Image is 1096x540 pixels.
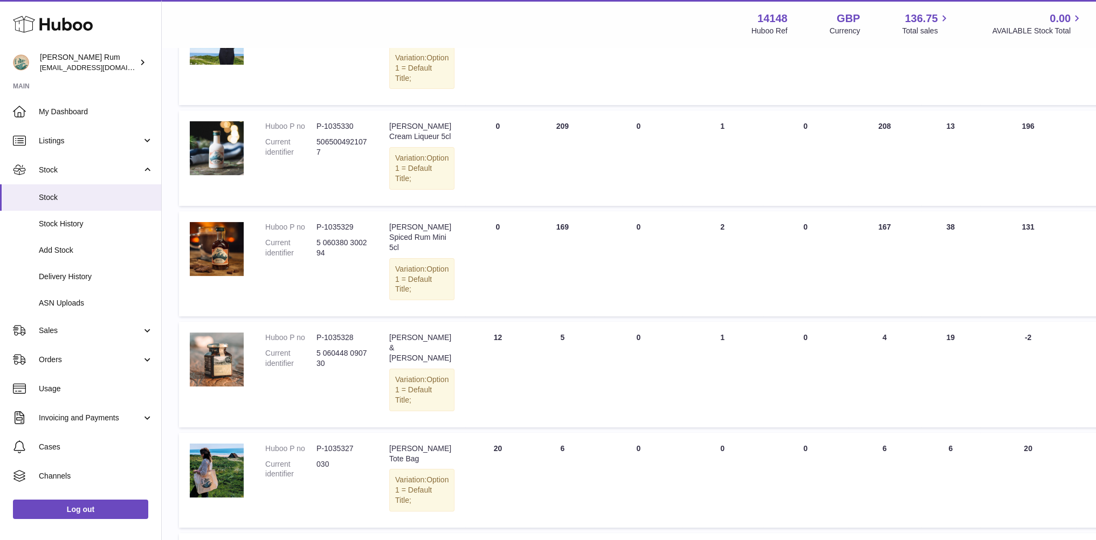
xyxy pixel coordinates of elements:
img: mail@bartirum.wales [13,54,29,71]
img: product image [190,333,244,386]
td: 196 [980,110,1077,205]
td: 20 [980,433,1077,528]
span: Channels [39,471,153,481]
span: Add Stock [39,245,153,255]
strong: 14148 [757,11,788,26]
span: Stock History [39,219,153,229]
td: 13 [921,110,980,205]
div: [PERSON_NAME] Cream Liqueur 5cl [389,121,454,142]
dt: Current identifier [265,238,316,258]
span: Total sales [902,26,950,36]
span: My Dashboard [39,107,153,117]
span: AVAILABLE Stock Total [992,26,1083,36]
span: 0.00 [1050,11,1071,26]
span: 0 [803,223,808,231]
td: 19 [921,322,980,427]
div: [PERSON_NAME] Rum [40,52,137,73]
img: product image [190,121,244,175]
td: 1 [682,110,763,205]
td: 0 [595,322,682,427]
span: Option 1 = Default Title; [395,154,449,183]
span: 0 [803,333,808,342]
dt: Huboo P no [265,222,316,232]
div: Variation: [389,469,454,511]
dd: P-1035328 [316,333,368,343]
a: Log out [13,500,148,519]
span: 0 [803,122,808,130]
td: 20 [465,433,530,528]
dt: Current identifier [265,348,316,369]
td: 169 [530,211,595,316]
dt: Current identifier [265,459,316,480]
span: Stock [39,192,153,203]
span: Cases [39,442,153,452]
span: Option 1 = Default Title; [395,265,449,294]
span: Usage [39,384,153,394]
div: Currency [830,26,860,36]
img: product image [190,222,244,276]
div: Variation: [389,47,454,89]
td: 12 [465,322,530,427]
div: Huboo Ref [752,26,788,36]
td: 167 [848,211,921,316]
td: 5 [530,322,595,427]
td: 0 [595,211,682,316]
span: Invoicing and Payments [39,413,142,423]
dt: Huboo P no [265,333,316,343]
td: 0 [465,110,530,205]
img: product image [190,444,244,497]
td: 0 [595,110,682,205]
div: [PERSON_NAME] Spiced Rum Mini 5cl [389,222,454,253]
span: [EMAIL_ADDRESS][DOMAIN_NAME] [40,63,158,72]
div: Variation: [389,258,454,301]
td: 0 [465,211,530,316]
dd: 5 060448 090730 [316,348,368,369]
div: [PERSON_NAME] Tote Bag [389,444,454,464]
span: Stock [39,165,142,175]
span: ASN Uploads [39,298,153,308]
td: 0 [595,433,682,528]
span: Option 1 = Default Title; [395,475,449,504]
span: Option 1 = Default Title; [395,53,449,82]
dd: P-1035330 [316,121,368,131]
strong: GBP [837,11,860,26]
td: 0 [682,433,763,528]
span: Orders [39,355,142,365]
dt: Huboo P no [265,121,316,131]
a: 0.00 AVAILABLE Stock Total [992,11,1083,36]
span: Listings [39,136,142,146]
dd: P-1035327 [316,444,368,454]
dt: Huboo P no [265,444,316,454]
div: Variation: [389,369,454,411]
td: 131 [980,211,1077,316]
dd: 030 [316,459,368,480]
span: Sales [39,326,142,336]
div: Variation: [389,147,454,190]
dt: Current identifier [265,137,316,157]
td: 2 [682,211,763,316]
td: 1 [682,322,763,427]
td: 209 [530,110,595,205]
td: 6 [921,433,980,528]
dd: 5065004921077 [316,137,368,157]
td: 6 [848,433,921,528]
td: -2 [980,322,1077,427]
div: [PERSON_NAME] & [PERSON_NAME] [389,333,454,363]
td: 4 [848,322,921,427]
dd: 5 060380 300294 [316,238,368,258]
span: Option 1 = Default Title; [395,375,449,404]
a: 136.75 Total sales [902,11,950,36]
td: 6 [530,433,595,528]
td: 208 [848,110,921,205]
span: 136.75 [905,11,938,26]
span: 0 [803,444,808,453]
dd: P-1035329 [316,222,368,232]
td: 38 [921,211,980,316]
span: Delivery History [39,272,153,282]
